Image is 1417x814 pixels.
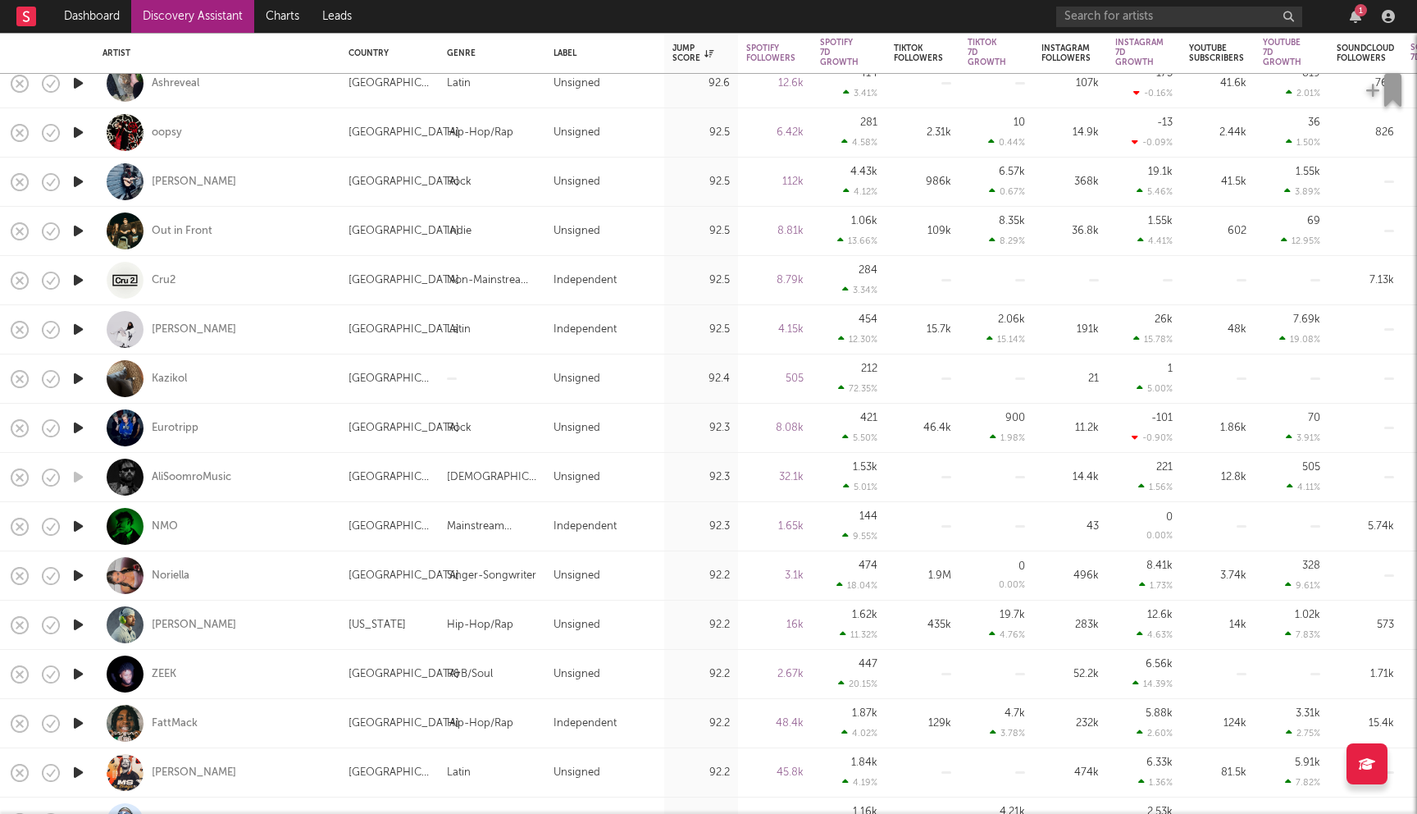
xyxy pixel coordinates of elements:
div: 0 [1166,512,1173,523]
div: 4.43k [850,167,877,177]
div: 124k [1189,714,1246,734]
div: Unsigned [554,665,600,684]
div: [GEOGRAPHIC_DATA] [349,369,431,389]
div: Genre [447,48,529,58]
div: Independent [554,517,617,537]
div: 46.4k [894,418,951,438]
div: 92.2 [672,763,730,783]
div: 5.50 % [842,432,877,443]
div: 0.00 % [1146,532,1173,541]
div: 26k [1155,314,1173,325]
div: 1.71k [1337,665,1394,684]
div: Spotify 7D Growth [820,38,859,67]
div: 1.56 % [1138,482,1173,492]
div: 3.78 % [990,728,1025,739]
a: AliSoomroMusic [152,470,231,485]
div: 3.31k [1296,708,1320,719]
div: 19.1k [1148,167,1173,177]
div: 144 [859,511,877,522]
div: 5.91k [1295,757,1320,768]
div: 284 [859,265,877,276]
div: [PERSON_NAME] [152,766,236,780]
div: -101 [1151,413,1173,423]
div: 764 [1337,74,1394,94]
div: 1.36 % [1138,777,1173,788]
div: 7.82 % [1285,777,1320,788]
div: 900 [1005,413,1025,423]
div: 283k [1041,615,1099,635]
div: Unsigned [554,566,600,586]
div: 92.5 [672,222,730,241]
div: ZEEK [152,667,176,682]
div: 15.4k [1337,714,1394,734]
div: 14.9k [1041,123,1099,143]
div: 16k [746,615,804,635]
div: 92.5 [672,320,730,340]
div: 0.44 % [988,137,1025,148]
div: 1.53k [853,462,877,473]
div: 7.83 % [1285,629,1320,640]
div: 496k [1041,566,1099,586]
div: 2.31k [894,123,951,143]
div: -0.16 % [1133,88,1173,98]
div: Instagram 7D Growth [1115,38,1164,67]
div: 92.2 [672,665,730,684]
div: 43 [1041,517,1099,537]
div: 92.5 [672,123,730,143]
div: Mainstream Electronic [447,517,537,537]
div: 328 [1302,560,1320,571]
div: 4.76 % [989,629,1025,640]
div: Soundcloud Followers [1337,43,1394,63]
button: 1 [1350,10,1361,23]
div: Rock [447,418,472,438]
div: Unsigned [554,123,600,143]
div: 3.41 % [843,88,877,98]
div: 232k [1041,714,1099,734]
div: Independent [554,320,617,340]
div: Unsigned [554,74,600,94]
div: NMO [152,519,178,534]
div: 9.55 % [842,531,877,542]
a: Kazikol [152,372,187,386]
div: 15.78 % [1133,334,1173,345]
div: [GEOGRAPHIC_DATA] [349,665,459,684]
a: Eurotripp [152,421,198,436]
div: [GEOGRAPHIC_DATA] [349,320,459,340]
div: 281 [860,117,877,128]
a: Out in Front [152,224,212,239]
div: [GEOGRAPHIC_DATA] [349,763,431,783]
div: 11.2k [1041,418,1099,438]
div: Spotify Followers [746,43,795,63]
div: 8.08k [746,418,804,438]
div: Non-Mainstream Electronic [447,271,537,290]
div: Unsigned [554,468,600,487]
div: 4.58 % [841,137,877,148]
div: R&B/Soul [447,665,493,684]
div: 12.95 % [1281,236,1320,246]
div: Latin [447,763,471,783]
div: [GEOGRAPHIC_DATA] [349,566,459,586]
div: 1 [1355,4,1367,16]
div: Latin [447,320,471,340]
div: 21 [1041,369,1099,389]
div: YouTube Subscribers [1189,43,1244,63]
div: 109k [894,222,951,241]
div: Jump Score [672,43,713,63]
div: 15.14 % [986,334,1025,345]
div: 4.15k [746,320,804,340]
div: 3.1k [746,566,804,586]
div: 8.81k [746,222,804,241]
div: 92.6 [672,74,730,94]
div: 9.61 % [1285,580,1320,591]
div: 36.8k [1041,222,1099,241]
div: [GEOGRAPHIC_DATA] [349,172,459,192]
div: Instagram Followers [1041,43,1091,63]
div: [GEOGRAPHIC_DATA] [349,418,459,438]
div: 435k [894,615,951,635]
div: [PERSON_NAME] [152,322,236,337]
div: 5.88k [1146,708,1173,719]
a: Ashreveal [152,76,199,91]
